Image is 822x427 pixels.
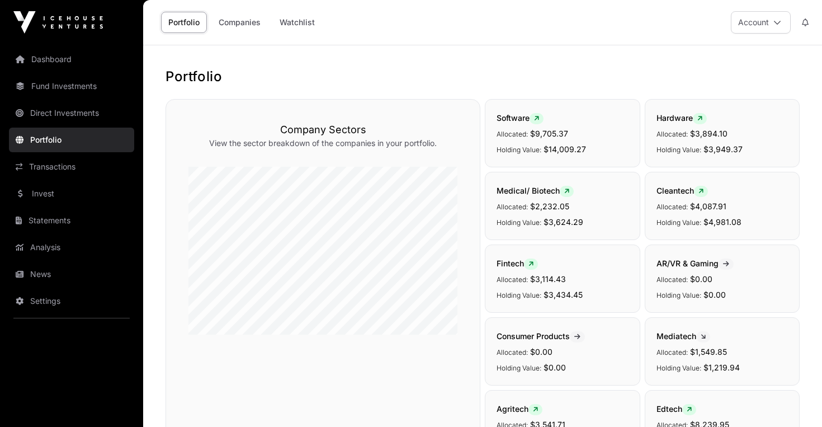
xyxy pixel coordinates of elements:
[544,144,586,154] span: $14,009.27
[9,101,134,125] a: Direct Investments
[497,218,541,227] span: Holding Value:
[497,364,541,372] span: Holding Value:
[656,146,701,154] span: Holding Value:
[656,348,688,356] span: Allocated:
[497,146,541,154] span: Holding Value:
[690,347,727,356] span: $1,549.85
[656,331,710,341] span: Mediatech
[703,290,726,299] span: $0.00
[690,129,727,138] span: $3,894.10
[166,68,800,86] h1: Portfolio
[544,217,583,227] span: $3,624.29
[497,275,528,284] span: Allocated:
[656,291,701,299] span: Holding Value:
[656,186,708,195] span: Cleantech
[497,186,574,195] span: Medical/ Biotech
[530,347,552,356] span: $0.00
[656,218,701,227] span: Holding Value:
[766,373,822,427] iframe: Chat Widget
[703,144,743,154] span: $3,949.37
[9,74,134,98] a: Fund Investments
[690,201,726,211] span: $4,087.91
[9,262,134,287] a: News
[9,208,134,233] a: Statements
[656,130,688,138] span: Allocated:
[530,201,569,211] span: $2,232.05
[13,11,103,34] img: Icehouse Ventures Logo
[544,290,583,299] span: $3,434.45
[656,404,696,414] span: Edtech
[188,138,457,149] p: View the sector breakdown of the companies in your portfolio.
[690,274,712,284] span: $0.00
[9,128,134,152] a: Portfolio
[9,181,134,206] a: Invest
[544,363,566,372] span: $0.00
[530,274,566,284] span: $3,114.43
[9,154,134,179] a: Transactions
[656,275,688,284] span: Allocated:
[656,203,688,211] span: Allocated:
[497,203,528,211] span: Allocated:
[9,289,134,313] a: Settings
[731,11,791,34] button: Account
[497,291,541,299] span: Holding Value:
[497,113,544,123] span: Software
[703,217,741,227] span: $4,981.08
[497,348,528,356] span: Allocated:
[656,259,734,268] span: AR/VR & Gaming
[497,331,585,341] span: Consumer Products
[188,122,457,138] h3: Company Sectors
[497,404,542,414] span: Agritech
[272,12,322,33] a: Watchlist
[211,12,268,33] a: Companies
[656,113,707,123] span: Hardware
[9,47,134,72] a: Dashboard
[9,235,134,260] a: Analysis
[497,130,528,138] span: Allocated:
[703,363,740,372] span: $1,219.94
[530,129,568,138] span: $9,705.37
[656,364,701,372] span: Holding Value:
[497,259,538,268] span: Fintech
[161,12,207,33] a: Portfolio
